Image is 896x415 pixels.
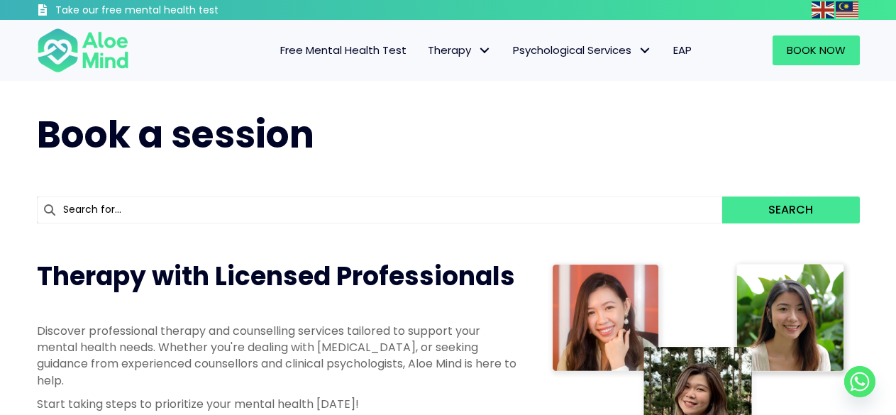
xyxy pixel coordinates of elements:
[663,35,702,65] a: EAP
[37,323,519,389] p: Discover professional therapy and counselling services tailored to support your mental health nee...
[37,258,515,294] span: Therapy with Licensed Professionals
[673,43,692,57] span: EAP
[270,35,417,65] a: Free Mental Health Test
[417,35,502,65] a: TherapyTherapy: submenu
[502,35,663,65] a: Psychological ServicesPsychological Services: submenu
[836,1,860,18] a: Malay
[37,4,294,20] a: Take our free mental health test
[812,1,836,18] a: English
[836,1,858,18] img: ms
[844,366,875,397] a: Whatsapp
[722,197,859,223] button: Search
[37,197,723,223] input: Search for...
[37,27,129,74] img: Aloe mind Logo
[428,43,492,57] span: Therapy
[812,1,834,18] img: en
[773,35,860,65] a: Book Now
[513,43,652,57] span: Psychological Services
[787,43,846,57] span: Book Now
[148,35,702,65] nav: Menu
[55,4,294,18] h3: Take our free mental health test
[37,396,519,412] p: Start taking steps to prioritize your mental health [DATE]!
[37,109,314,160] span: Book a session
[635,40,656,61] span: Psychological Services: submenu
[475,40,495,61] span: Therapy: submenu
[280,43,406,57] span: Free Mental Health Test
